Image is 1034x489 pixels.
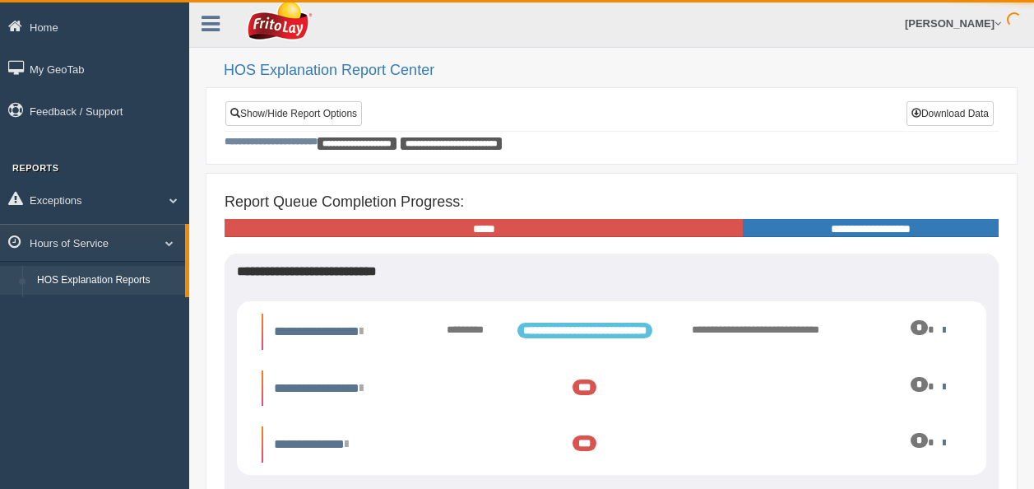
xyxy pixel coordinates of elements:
h2: HOS Explanation Report Center [224,63,1018,79]
h4: Report Queue Completion Progress: [225,194,999,211]
button: Download Data [906,101,994,126]
a: HOS Explanation Reports [30,266,185,296]
li: Expand [262,426,962,463]
li: Expand [262,314,962,350]
a: Show/Hide Report Options [225,101,362,126]
li: Expand [262,370,962,407]
a: HOS Violation Audit Reports [30,295,185,324]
